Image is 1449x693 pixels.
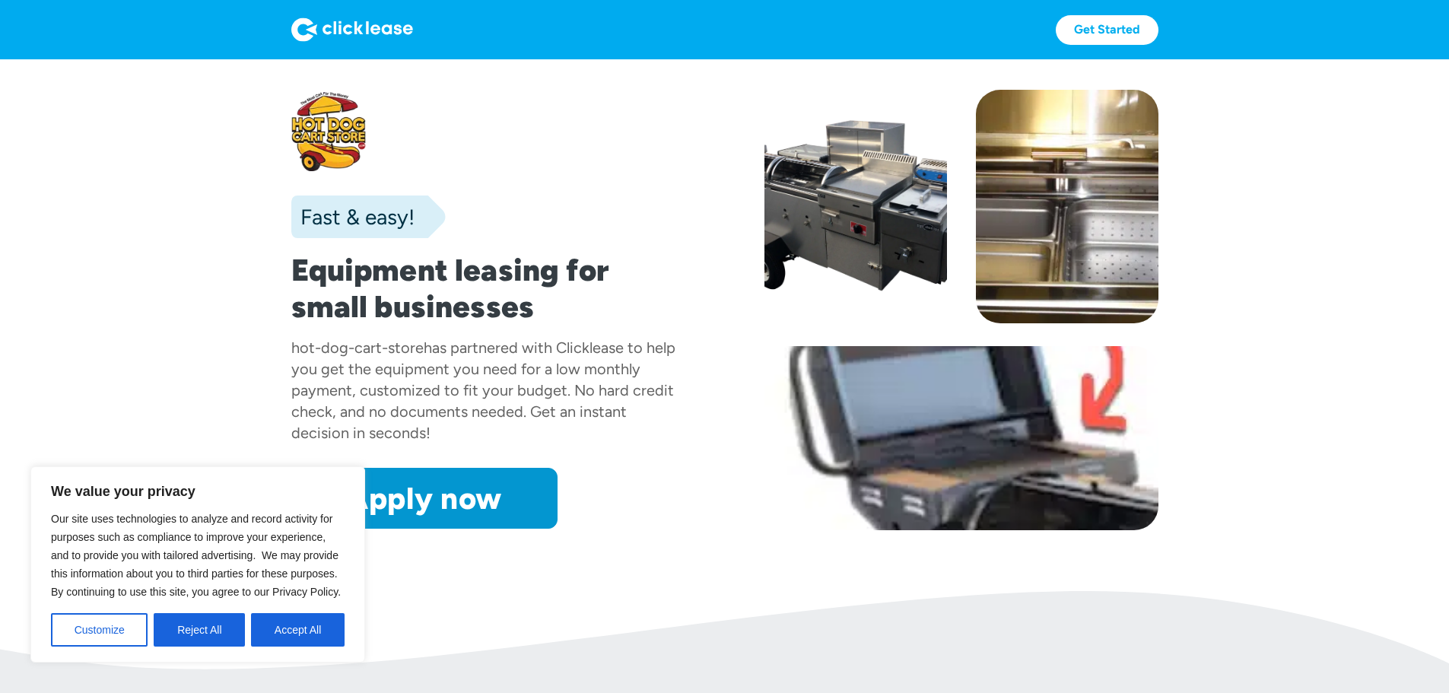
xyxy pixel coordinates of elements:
[1056,15,1158,45] a: Get Started
[291,202,415,232] div: Fast & easy!
[291,468,558,529] a: Apply now
[291,339,675,442] div: has partnered with Clicklease to help you get the equipment you need for a low monthly payment, c...
[291,339,424,357] div: hot-dog-cart-store
[51,482,345,501] p: We value your privacy
[291,252,685,325] h1: Equipment leasing for small businesses
[291,17,413,42] img: Logo
[51,513,341,598] span: Our site uses technologies to analyze and record activity for purposes such as compliance to impr...
[251,613,345,647] button: Accept All
[30,466,365,663] div: We value your privacy
[154,613,245,647] button: Reject All
[51,613,148,647] button: Customize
